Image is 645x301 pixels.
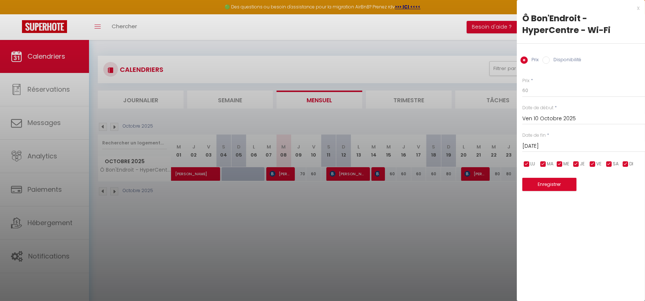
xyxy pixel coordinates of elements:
[522,104,553,111] label: Date de début
[522,12,640,36] div: Ô Bon'Endroit - HyperCentre - Wi-Fi
[517,4,640,12] div: x
[547,161,553,168] span: MA
[563,161,569,168] span: ME
[530,161,535,168] span: LU
[522,132,546,139] label: Date de fin
[629,161,633,168] span: DI
[550,56,581,65] label: Disponibilité
[522,178,577,191] button: Enregistrer
[613,161,619,168] span: SA
[580,161,585,168] span: JE
[522,77,530,84] label: Prix
[596,161,601,168] span: VE
[528,56,539,65] label: Prix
